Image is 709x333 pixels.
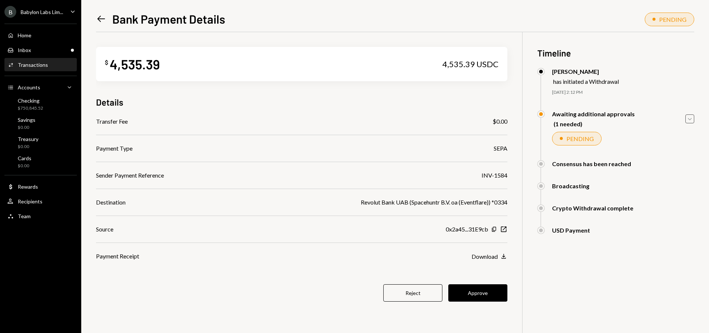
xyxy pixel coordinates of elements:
div: $0.00 [493,117,507,126]
div: Transactions [18,62,48,68]
div: Team [18,213,31,219]
div: Cards [18,155,31,161]
div: Transfer Fee [96,117,128,126]
div: Payment Receipt [96,252,139,261]
h3: Timeline [537,47,694,59]
div: 4,535.39 USDC [442,59,499,69]
div: Payment Type [96,144,133,153]
div: 4,535.39 [110,56,160,72]
div: Consensus has been reached [552,160,631,167]
div: INV-1584 [482,171,507,180]
a: Inbox [4,43,77,56]
a: Cards$0.00 [4,153,77,171]
div: Awaiting additional approvals [552,110,635,117]
a: Team [4,209,77,223]
div: $0.00 [18,124,35,131]
div: PENDING [659,16,686,23]
div: $0.00 [18,163,31,169]
div: Recipients [18,198,42,205]
button: Download [472,253,507,261]
div: [DATE] 2:12 PM [552,89,694,96]
div: [PERSON_NAME] [552,68,619,75]
h3: Details [96,96,123,108]
a: Savings$0.00 [4,114,77,132]
div: Babylon Labs Lim... [21,9,63,15]
a: Home [4,28,77,42]
h1: Bank Payment Details [112,11,225,26]
div: Inbox [18,47,31,53]
a: Rewards [4,180,77,193]
div: Revolut Bank UAB (Spacehuntr B.V. oa (Eventflare)) *0334 [361,198,507,207]
div: Savings [18,117,35,123]
button: Approve [448,284,507,302]
a: Checking$750,845.52 [4,95,77,113]
div: B [4,6,16,18]
div: Accounts [18,84,40,90]
a: Accounts [4,80,77,94]
div: (1 needed) [554,120,635,127]
div: $0.00 [18,144,38,150]
div: Destination [96,198,126,207]
a: Recipients [4,195,77,208]
div: Crypto Withdrawal complete [552,205,633,212]
div: Treasury [18,136,38,142]
a: Transactions [4,58,77,71]
div: $ [105,59,108,66]
div: Checking [18,97,43,104]
div: Broadcasting [552,182,589,189]
div: Rewards [18,183,38,190]
button: Reject [383,284,442,302]
div: USD Payment [552,227,590,234]
div: Home [18,32,31,38]
div: 0x2a45...31E9cb [446,225,488,234]
div: Download [472,253,498,260]
div: Source [96,225,113,234]
div: PENDING [566,135,594,142]
div: SEPA [494,144,507,153]
a: Treasury$0.00 [4,134,77,151]
div: $750,845.52 [18,105,43,111]
div: has initiated a Withdrawal [553,78,619,85]
div: Sender Payment Reference [96,171,164,180]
